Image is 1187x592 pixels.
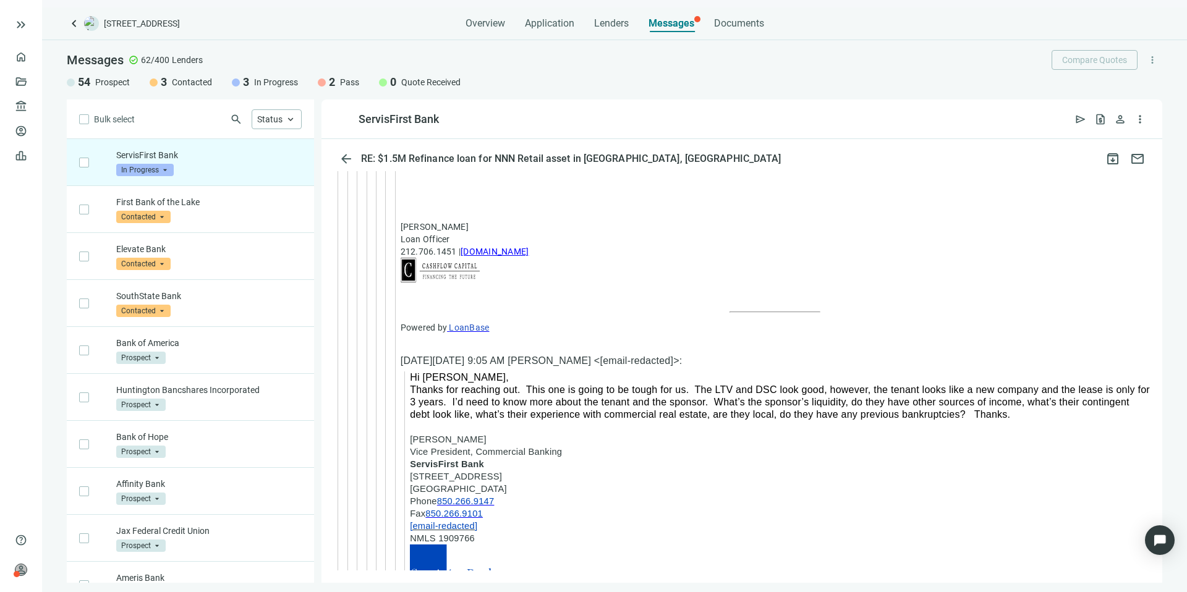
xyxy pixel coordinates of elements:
span: Prospect [116,493,166,505]
button: request_quote [1091,109,1110,129]
img: deal-logo [84,16,99,31]
button: person [1110,109,1130,129]
p: ServisFirst Bank [116,149,302,161]
p: Bank of America [116,337,302,349]
span: 3 [243,75,249,90]
span: archive [1105,151,1120,166]
p: Bank of Hope [116,431,302,443]
p: SouthState Bank [116,290,302,302]
span: 54 [78,75,90,90]
span: arrow_back [339,151,354,166]
span: Application [525,17,574,30]
span: Contacted [172,76,212,88]
span: account_balance [15,100,23,112]
span: Prospect [116,399,166,411]
span: Overview [466,17,505,30]
span: Lenders [172,54,203,66]
button: more_vert [1142,50,1162,70]
p: Huntington Bancshares Incorporated [116,384,302,396]
span: Contacted [116,305,171,317]
span: search [230,113,242,125]
span: 2 [329,75,335,90]
button: keyboard_double_arrow_right [14,17,28,32]
span: 62/400 [141,54,169,66]
span: Bulk select [94,112,135,126]
span: Documents [714,17,764,30]
button: archive [1100,146,1125,171]
button: Compare Quotes [1052,50,1138,70]
div: ServisFirst Bank [359,112,439,127]
button: more_vert [1130,109,1150,129]
span: In Progress [116,164,174,176]
p: Elevate Bank [116,243,302,255]
p: First Bank of the Lake [116,196,302,208]
span: [STREET_ADDRESS] [104,17,180,30]
span: Lenders [594,17,629,30]
span: Status [257,114,283,124]
span: person [1114,113,1126,125]
span: Messages [649,17,694,29]
p: Jax Federal Credit Union [116,525,302,537]
span: help [15,534,27,546]
span: check_circle [129,55,138,65]
button: mail [1125,146,1150,171]
span: In Progress [254,76,298,88]
span: 0 [390,75,396,90]
p: Affinity Bank [116,478,302,490]
span: Messages [67,53,124,67]
span: more_vert [1134,113,1146,125]
span: Prospect [95,76,130,88]
div: RE: $1.5M Refinance loan for NNN Retail asset in [GEOGRAPHIC_DATA], [GEOGRAPHIC_DATA] [359,153,784,165]
span: Contacted [116,211,171,223]
button: send [1071,109,1091,129]
a: keyboard_arrow_left [67,16,82,31]
span: Quote Received [401,76,461,88]
span: more_vert [1147,54,1158,66]
span: mail [1130,151,1145,166]
span: 3 [161,75,167,90]
span: person [15,564,27,576]
button: arrow_back [334,146,359,171]
p: Ameris Bank [116,572,302,584]
span: Prospect [116,539,166,552]
span: send [1074,113,1087,125]
div: Open Intercom Messenger [1145,525,1175,555]
span: Prospect [116,446,166,458]
span: Prospect [116,352,166,364]
span: Contacted [116,258,171,270]
span: Pass [340,76,359,88]
span: keyboard_arrow_up [285,114,296,125]
span: request_quote [1094,113,1107,125]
